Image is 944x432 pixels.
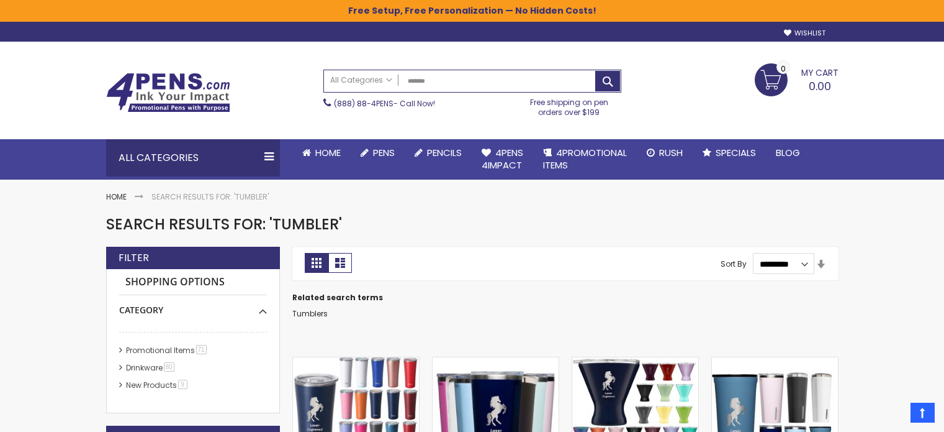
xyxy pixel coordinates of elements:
strong: Shopping Options [119,269,267,296]
a: Corkcicle 24 Oz Tumbler [712,357,838,367]
a: Specials [693,139,766,167]
span: 80 [164,362,174,372]
a: Tumblers [292,308,328,319]
a: Home [106,191,127,202]
span: 4Pens 4impact [482,146,523,172]
div: Free shipping on pen orders over $199 [517,93,621,117]
dt: Related search terms [292,293,838,303]
a: Drinkware80 [123,362,179,373]
span: Search results for: 'tumbler' [106,214,342,234]
a: Corkcicle 16 Oz Tumbler [433,357,559,367]
a: 4Pens4impact [472,139,533,180]
span: Home [315,146,341,159]
a: Top [910,403,935,423]
div: All Categories [106,139,280,177]
a: BruMate 10 Oz Margtini Tumbler [572,357,698,367]
span: All Categories [330,75,392,85]
span: 9 [178,380,187,389]
a: Rush [637,139,693,167]
a: (888) 88-4PENS [334,98,393,109]
span: 4PROMOTIONAL ITEMS [543,146,627,172]
a: Pens [351,139,405,167]
a: 0.00 0 [755,63,838,94]
a: Wishlist [784,29,825,38]
a: New Products9 [123,380,192,390]
a: Promotional Items71 [123,345,211,356]
a: 4PROMOTIONALITEMS [533,139,637,180]
a: Home [292,139,351,167]
span: 0.00 [809,78,831,94]
a: Pencils [405,139,472,167]
strong: Grid [305,253,328,273]
label: Sort By [721,259,747,269]
span: Rush [659,146,683,159]
strong: Search results for: 'tumbler' [151,191,269,202]
span: Blog [776,146,800,159]
a: Authentic SWIG® 22 Oz Tumbler [293,357,419,367]
a: Blog [766,139,810,167]
span: Specials [716,146,756,159]
span: Pencils [427,146,462,159]
span: Pens [373,146,395,159]
a: All Categories [324,70,398,91]
span: 71 [196,345,207,354]
div: Category [119,295,267,316]
span: - Call Now! [334,98,435,109]
span: 0 [781,63,786,75]
strong: Filter [119,251,149,265]
img: 4Pens Custom Pens and Promotional Products [106,73,230,113]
